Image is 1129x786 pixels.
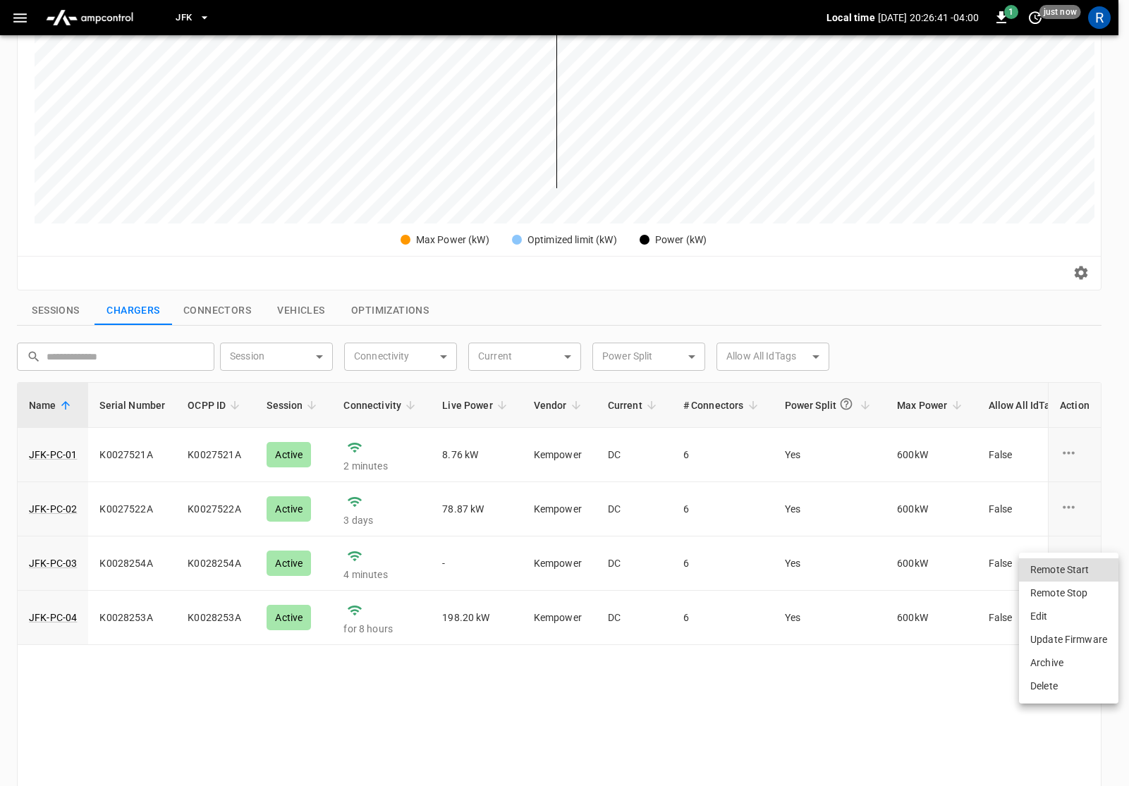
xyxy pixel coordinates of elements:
li: Archive [1019,651,1118,675]
li: Update Firmware [1019,628,1118,651]
li: Remote Stop [1019,582,1118,605]
li: Edit [1019,605,1118,628]
li: Delete [1019,675,1118,698]
li: Remote Start [1019,558,1118,582]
